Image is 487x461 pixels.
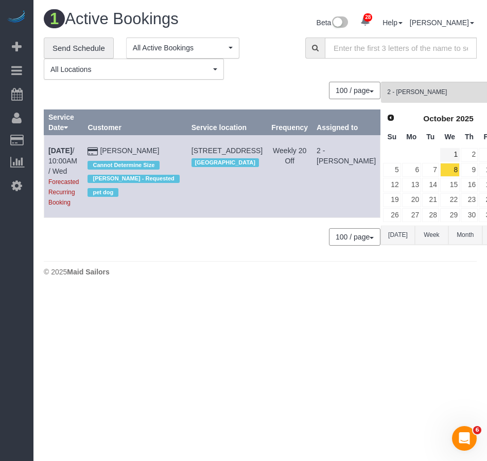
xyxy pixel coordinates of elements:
[317,19,349,27] a: Beta
[88,161,160,169] span: Cannot Determine Size
[44,38,114,59] a: Send Schedule
[440,178,460,192] a: 15
[461,193,478,207] a: 23
[44,10,215,28] h1: Active Bookings
[382,19,403,27] a: Help
[473,426,481,434] span: 6
[387,114,395,122] span: Prev
[381,226,414,245] button: [DATE]
[6,10,27,25] img: Automaid Logo
[383,208,401,222] a: 26
[88,188,118,196] span: pet dog
[88,148,98,155] i: Credit Card Payment
[83,110,187,135] th: Customer
[44,59,224,80] button: All Locations
[440,163,460,177] a: 8
[48,146,77,175] a: [DATE]/ 10:00AM / Wed
[355,10,375,33] a: 28
[44,135,83,218] td: Schedule date
[192,156,263,169] div: Location
[267,135,312,218] td: Frequency
[187,135,267,218] td: Service location
[325,38,477,59] input: Enter the first 3 letters of the name to search
[456,114,474,123] span: 2025
[50,64,211,75] span: All Locations
[312,110,380,135] th: Assigned to
[312,135,380,218] td: Assigned to
[267,110,312,135] th: Frequency
[383,163,401,177] a: 5
[329,228,380,246] nav: Pagination navigation
[48,146,72,155] b: [DATE]
[415,226,448,245] button: Week
[331,16,348,30] img: New interface
[100,146,159,155] a: [PERSON_NAME]
[422,163,439,177] a: 7
[329,82,380,99] nav: Pagination navigation
[402,193,421,207] a: 20
[461,148,478,162] a: 2
[402,208,421,222] a: 27
[461,178,478,192] a: 16
[440,193,460,207] a: 22
[452,426,477,451] iframe: Intercom live chat
[440,148,460,162] a: 1
[422,178,439,192] a: 14
[363,13,372,22] span: 28
[187,110,267,135] th: Service location
[44,110,83,135] th: Service Date
[383,178,401,192] a: 12
[448,226,482,245] button: Month
[44,9,65,28] span: 1
[67,268,109,276] strong: Maid Sailors
[410,19,474,27] a: [PERSON_NAME]
[426,133,434,141] span: Tuesday
[88,175,179,183] span: [PERSON_NAME] - Requested
[461,163,478,177] a: 9
[423,114,454,123] span: October
[48,178,79,206] small: Forecasted Recurring Booking
[383,193,401,207] a: 19
[83,135,187,218] td: Customer
[384,111,398,125] a: Prev
[329,82,380,99] button: 100 / page
[465,133,474,141] span: Thursday
[440,208,460,222] a: 29
[329,228,380,246] button: 100 / page
[388,133,397,141] span: Sunday
[422,193,439,207] a: 21
[422,208,439,222] a: 28
[133,43,226,53] span: All Active Bookings
[402,178,421,192] a: 13
[406,133,416,141] span: Monday
[192,158,259,167] span: [GEOGRAPHIC_DATA]
[445,133,456,141] span: Wednesday
[461,208,478,222] a: 30
[44,267,477,277] div: © 2025
[192,146,263,155] span: [STREET_ADDRESS]
[126,38,239,59] button: All Active Bookings
[402,163,421,177] a: 6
